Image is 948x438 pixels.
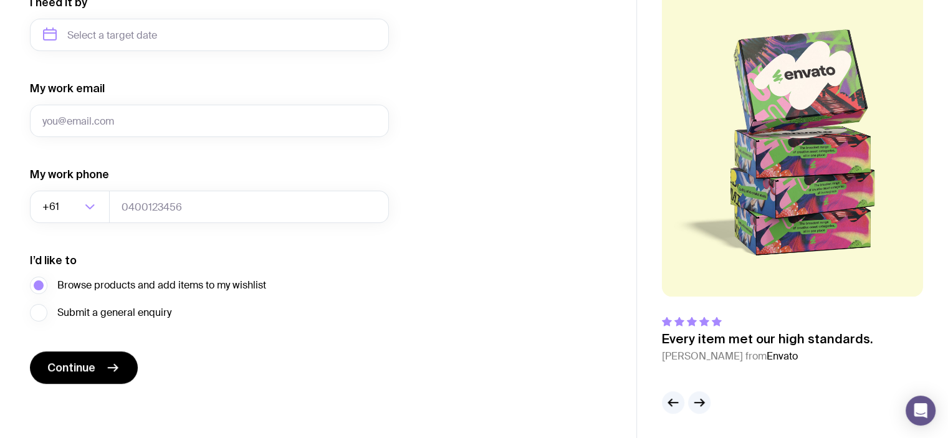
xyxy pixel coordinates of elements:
[30,253,77,268] label: I’d like to
[906,396,936,426] div: Open Intercom Messenger
[30,351,138,384] button: Continue
[662,331,873,346] p: Every item met our high standards.
[30,105,389,137] input: you@email.com
[109,191,389,223] input: 0400123456
[57,305,171,320] span: Submit a general enquiry
[662,349,873,364] cite: [PERSON_NAME] from
[47,360,95,375] span: Continue
[30,167,109,182] label: My work phone
[30,81,105,96] label: My work email
[30,191,110,223] div: Search for option
[57,278,266,293] span: Browse products and add items to my wishlist
[62,191,81,223] input: Search for option
[42,191,62,223] span: +61
[30,19,389,51] input: Select a target date
[767,350,798,363] span: Envato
